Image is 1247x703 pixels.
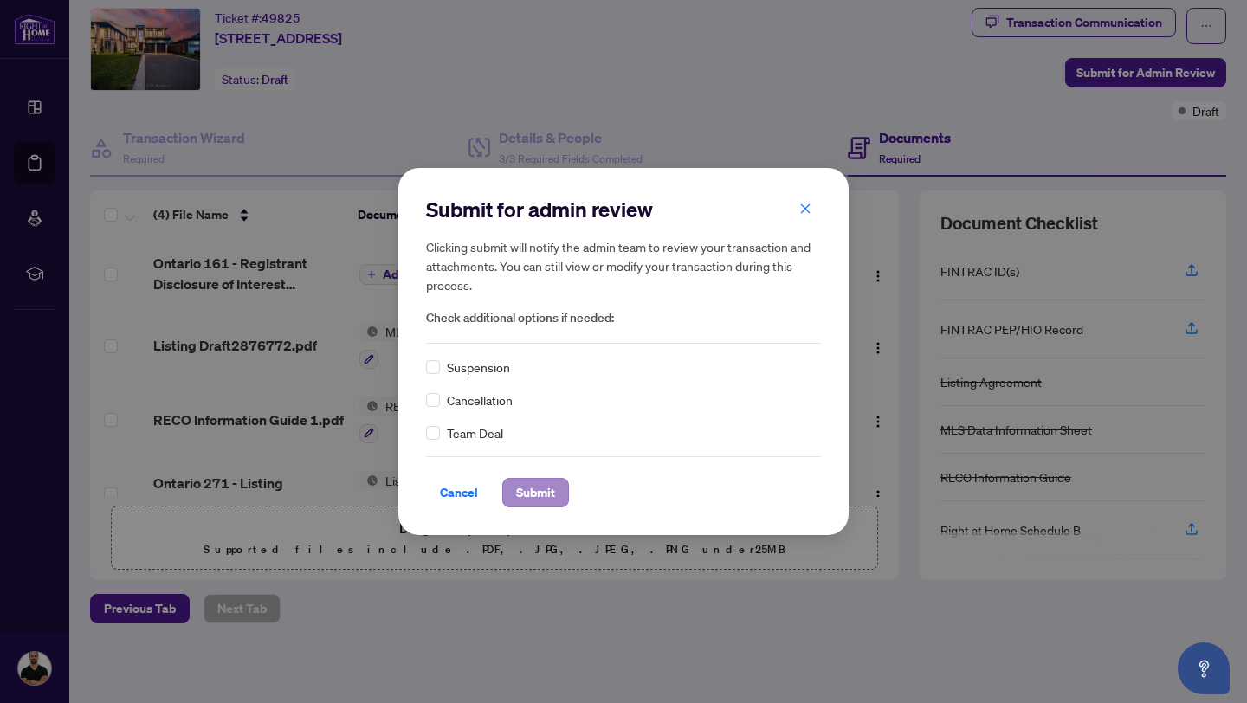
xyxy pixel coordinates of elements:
button: Open asap [1178,642,1230,694]
button: Submit [502,478,569,507]
span: Cancel [440,479,478,506]
h2: Submit for admin review [426,196,821,223]
span: Suspension [447,358,510,377]
span: Submit [516,479,555,506]
span: Team Deal [447,423,503,442]
span: Check additional options if needed: [426,308,821,328]
button: Cancel [426,478,492,507]
h5: Clicking submit will notify the admin team to review your transaction and attachments. You can st... [426,237,821,294]
span: close [799,203,811,215]
span: Cancellation [447,390,513,410]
